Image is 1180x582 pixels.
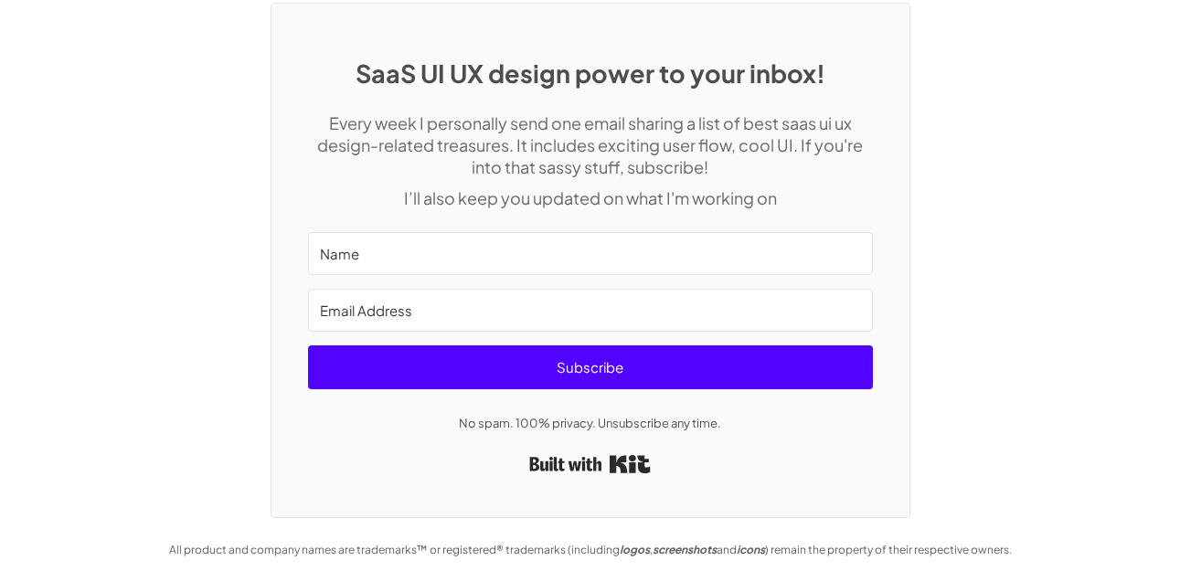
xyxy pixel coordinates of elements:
[308,232,873,275] input: Name
[737,543,765,556] em: icons
[529,448,651,481] a: Built with Kit
[308,112,873,178] p: Every week I personally send one email sharing a list of best saas ui ux design-related treasures...
[308,345,873,389] button: Subscribe
[308,58,873,88] h1: SaaS UI UX design power to your inbox!
[308,187,873,209] p: I’ll also keep you updated on what I'm working on
[308,289,873,332] input: Email Address
[308,412,873,434] p: No spam. 100% privacy. Unsubscribe any time.
[161,539,1020,561] div: All product and company names are trademarks™ or registered® trademarks (including , and ) remain...
[653,543,717,556] em: screenshots
[620,543,650,556] em: logos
